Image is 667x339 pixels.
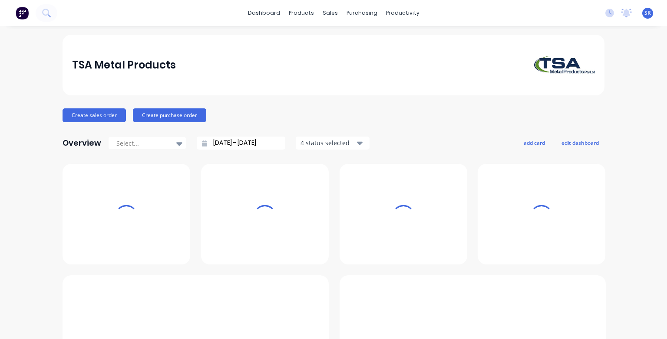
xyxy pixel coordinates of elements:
button: edit dashboard [556,137,604,148]
span: SR [644,9,651,17]
button: Create purchase order [133,108,206,122]
div: TSA Metal Products [72,56,176,74]
div: productivity [382,7,424,20]
img: TSA Metal Products [534,56,595,74]
button: 4 status selected [296,137,370,150]
button: add card [518,137,551,148]
div: sales [318,7,342,20]
div: purchasing [342,7,382,20]
div: Overview [63,134,101,152]
div: 4 status selected [300,138,355,147]
img: Factory [16,7,29,20]
div: products [284,7,318,20]
button: Create sales order [63,108,126,122]
a: dashboard [244,7,284,20]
